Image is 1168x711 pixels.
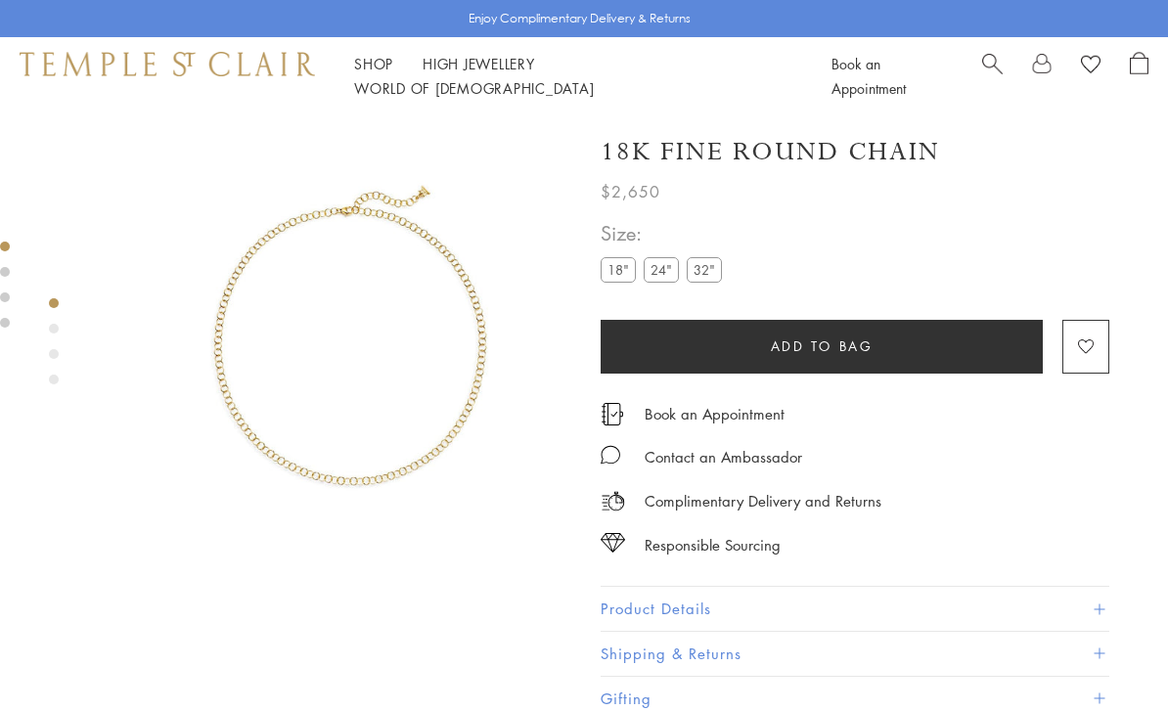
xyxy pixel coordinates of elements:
[982,52,1003,101] a: Search
[127,115,571,559] img: N88852-FN4RD18
[687,257,722,282] label: 32"
[601,533,625,553] img: icon_sourcing.svg
[601,489,625,513] img: icon_delivery.svg
[469,9,691,28] p: Enjoy Complimentary Delivery & Returns
[601,179,660,204] span: $2,650
[644,257,679,282] label: 24"
[831,54,906,98] a: Book an Appointment
[601,135,940,169] h1: 18K Fine Round Chain
[601,257,636,282] label: 18"
[771,335,874,357] span: Add to bag
[354,52,787,101] nav: Main navigation
[601,217,730,249] span: Size:
[20,52,315,75] img: Temple St. Clair
[601,320,1043,374] button: Add to bag
[1130,52,1148,101] a: Open Shopping Bag
[601,587,1109,631] button: Product Details
[645,445,802,469] div: Contact an Ambassador
[645,489,881,513] p: Complimentary Delivery and Returns
[601,445,620,465] img: MessageIcon-01_2.svg
[645,533,781,557] div: Responsible Sourcing
[1070,619,1148,691] iframe: Gorgias live chat messenger
[1081,52,1101,81] a: View Wishlist
[354,54,393,73] a: ShopShop
[49,293,59,400] div: Product gallery navigation
[423,54,535,73] a: High JewelleryHigh Jewellery
[354,78,594,98] a: World of [DEMOGRAPHIC_DATA]World of [DEMOGRAPHIC_DATA]
[601,403,624,425] img: icon_appointment.svg
[601,632,1109,676] button: Shipping & Returns
[645,403,785,424] a: Book an Appointment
